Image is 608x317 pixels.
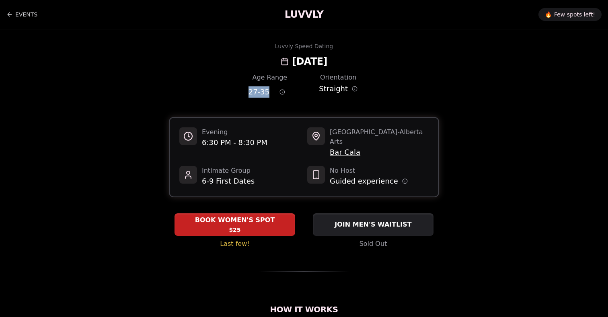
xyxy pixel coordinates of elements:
span: No Host [330,166,408,176]
span: Bar Cala [330,147,429,158]
span: 27 - 35 [249,86,269,98]
span: 6:30 PM - 8:30 PM [202,137,267,148]
a: Back to events [6,6,37,22]
h2: [DATE] [292,55,327,68]
span: JOIN MEN'S WAITLIST [333,220,413,229]
span: Sold Out [359,239,387,249]
h2: How It Works [169,304,439,315]
div: Luvvly Speed Dating [275,42,333,50]
span: Guided experience [330,176,398,187]
span: Few spots left! [554,10,595,18]
button: JOIN MEN'S WAITLIST - Sold Out [313,213,433,236]
span: Evening [202,127,267,137]
div: Age Range [249,73,291,82]
span: $25 [229,226,240,234]
span: Last few! [220,239,249,249]
span: Intimate Group [202,166,255,176]
a: LUVVLY [285,8,323,21]
span: 🔥 [545,10,552,18]
button: Orientation information [352,86,357,92]
span: [GEOGRAPHIC_DATA] - Alberta Arts [330,127,429,147]
span: 6-9 First Dates [202,176,255,187]
button: Host information [402,178,408,184]
button: Age range information [273,83,291,101]
button: BOOK WOMEN'S SPOT - Last few! [175,213,295,236]
div: Orientation [317,73,359,82]
span: Straight [319,83,348,94]
span: BOOK WOMEN'S SPOT [193,215,277,225]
